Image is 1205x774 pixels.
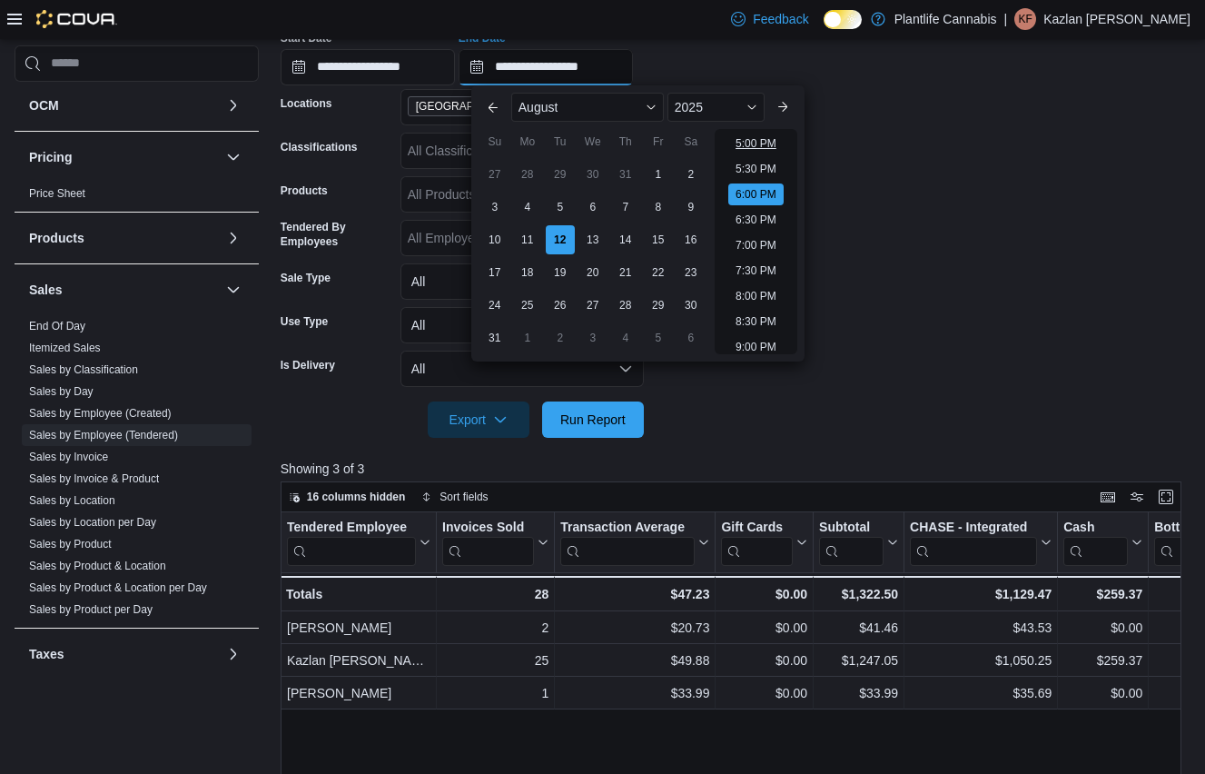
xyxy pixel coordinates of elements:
[611,193,640,222] div: day-7
[560,519,709,565] button: Transaction Average
[1063,682,1142,704] div: $0.00
[281,49,455,85] input: Press the down key to open a popover containing a calendar.
[644,160,673,189] div: day-1
[222,227,244,249] button: Products
[728,184,784,205] li: 6:00 PM
[1155,486,1177,508] button: Enter fullscreen
[513,225,542,254] div: day-11
[894,8,997,30] p: Plantlife Cannabis
[721,617,807,639] div: $0.00
[578,160,607,189] div: day-30
[819,519,898,565] button: Subtotal
[513,323,542,352] div: day-1
[768,93,797,122] button: Next month
[29,537,112,551] span: Sales by Product
[29,281,219,299] button: Sales
[675,100,703,114] span: 2025
[286,583,430,605] div: Totals
[753,10,808,28] span: Feedback
[560,617,709,639] div: $20.73
[400,351,644,387] button: All
[29,560,166,572] a: Sales by Product & Location
[513,258,542,287] div: day-18
[560,519,695,536] div: Transaction Average
[459,49,633,85] input: Press the down key to enter a popover containing a calendar. Press the escape key to close the po...
[677,193,706,222] div: day-9
[29,407,172,420] a: Sales by Employee (Created)
[29,428,178,442] span: Sales by Employee (Tendered)
[29,96,59,114] h3: OCM
[29,229,84,247] h3: Products
[611,225,640,254] div: day-14
[721,519,807,565] button: Gift Cards
[287,519,416,565] div: Tendered Employee
[677,323,706,352] div: day-6
[546,225,575,254] div: day-12
[442,519,548,565] button: Invoices Sold
[281,314,328,329] label: Use Type
[222,94,244,116] button: OCM
[910,519,1037,536] div: CHASE - Integrated
[29,580,207,595] span: Sales by Product & Location per Day
[222,146,244,168] button: Pricing
[480,258,509,287] div: day-17
[29,493,115,508] span: Sales by Location
[644,127,673,156] div: Fr
[1063,650,1142,671] div: $259.37
[29,603,153,616] a: Sales by Product per Day
[1018,8,1032,30] span: KF
[644,323,673,352] div: day-5
[611,291,640,320] div: day-28
[1126,486,1148,508] button: Display options
[29,281,63,299] h3: Sales
[724,1,815,37] a: Feedback
[29,363,138,376] a: Sales by Classification
[29,471,159,486] span: Sales by Invoice & Product
[611,258,640,287] div: day-21
[644,193,673,222] div: day-8
[824,29,825,30] span: Dark Mode
[442,617,548,639] div: 2
[677,291,706,320] div: day-30
[910,650,1052,671] div: $1,050.25
[560,411,626,429] span: Run Report
[442,583,548,605] div: 28
[442,682,548,704] div: 1
[287,650,430,671] div: Kazlan [PERSON_NAME]
[29,362,138,377] span: Sales by Classification
[1063,617,1142,639] div: $0.00
[728,133,784,154] li: 5:00 PM
[414,486,495,508] button: Sort fields
[819,617,898,639] div: $41.46
[480,291,509,320] div: day-24
[611,127,640,156] div: Th
[29,645,64,663] h3: Taxes
[560,682,709,704] div: $33.99
[29,341,101,355] span: Itemized Sales
[480,193,509,222] div: day-3
[439,402,519,438] span: Export
[721,519,793,536] div: Gift Cards
[513,291,542,320] div: day-25
[287,519,416,536] div: Tendered Employee
[910,617,1052,639] div: $43.53
[513,160,542,189] div: day-28
[513,127,542,156] div: Mo
[677,127,706,156] div: Sa
[1004,8,1008,30] p: |
[910,519,1037,565] div: CHASE - Integrated
[29,645,219,663] button: Taxes
[546,323,575,352] div: day-2
[29,187,85,200] a: Price Sheet
[546,193,575,222] div: day-5
[819,519,884,536] div: Subtotal
[480,225,509,254] div: day-10
[560,583,709,605] div: $47.23
[29,320,85,332] a: End Of Day
[281,140,358,154] label: Classifications
[440,490,488,504] span: Sort fields
[29,429,178,442] a: Sales by Employee (Tendered)
[546,127,575,156] div: Tu
[400,263,644,300] button: All
[29,385,94,398] a: Sales by Day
